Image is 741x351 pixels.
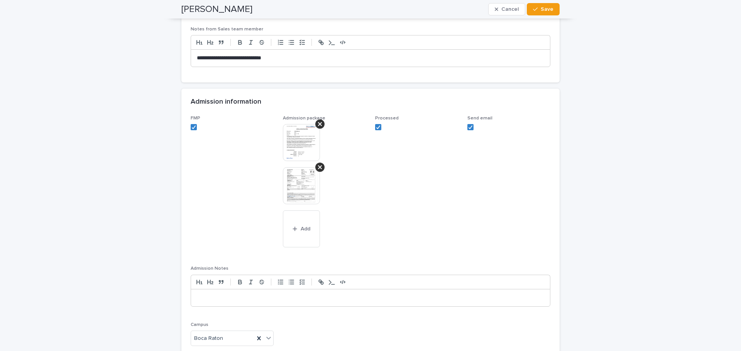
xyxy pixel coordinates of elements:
[488,3,525,15] button: Cancel
[181,4,252,15] h2: [PERSON_NAME]
[501,7,519,12] span: Cancel
[191,266,228,271] span: Admission Notes
[375,116,399,121] span: Processed
[191,27,263,32] span: Notes from Sales team member
[541,7,553,12] span: Save
[191,116,200,121] span: FMP
[467,116,492,121] span: Send email
[283,116,325,121] span: Admission package
[191,322,208,327] span: Campus
[283,210,320,247] button: Add
[194,334,223,343] span: Boca Raton
[301,226,310,232] span: Add
[527,3,560,15] button: Save
[191,98,261,106] h2: Admission information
